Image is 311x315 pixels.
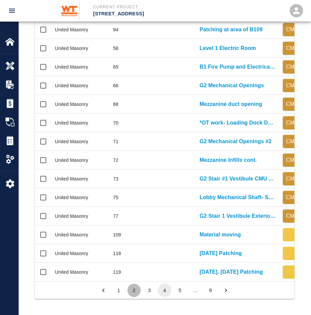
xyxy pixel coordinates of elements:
[204,284,217,297] button: Go to page 8
[200,268,263,276] a: [DATE]. [DATE] Patching
[55,250,88,257] div: United Masonry
[200,212,276,220] a: G2 Stair 1 Vestibule Exterior CMU wall
[200,231,241,239] a: Material moving
[113,269,121,275] div: 119
[173,284,187,297] button: Go to page 5
[200,26,262,34] a: Patching at area of B109
[55,26,88,33] div: United Masonry
[113,231,121,238] div: 109
[200,249,242,257] a: [DATE] Patching
[97,284,110,297] button: Go to previous page
[278,283,311,315] iframe: Chat Widget
[113,120,118,126] div: 70
[113,138,118,145] div: 71
[113,250,121,257] div: 118
[113,45,118,52] div: 58
[219,284,233,297] button: Go to next page
[55,101,88,108] div: United Masonry
[143,284,156,297] button: Go to page 3
[200,119,276,127] a: *OT work- Loading Dock Demo
[55,45,88,52] div: United Masonry
[55,213,88,219] div: United Masonry
[55,269,88,275] div: United Masonry
[112,284,125,297] button: Go to page 1
[200,175,276,183] a: G2 Stair #1 Vestibule CMU Wall
[113,26,118,33] div: 94
[113,82,118,89] div: 66
[113,101,118,108] div: 68
[189,287,202,294] div: …
[55,157,88,163] div: United Masonry
[55,64,88,70] div: United Masonry
[55,82,88,89] div: United Masonry
[200,82,264,90] a: G2 Mechanical Openings
[200,100,262,108] a: Mezzanine duct opening
[113,157,118,163] div: 72
[93,10,192,18] p: [STREET_ADDRESS]
[200,156,257,164] a: Mezzanine Infills cont.
[113,175,118,182] div: 73
[113,194,118,201] div: 75
[200,44,256,52] a: Level 1 Electric Room
[55,120,88,126] div: United Masonry
[55,231,88,238] div: United Masonry
[55,194,88,201] div: United Masonry
[200,63,276,71] a: B1 Fire Pump and Electrical Rooms
[200,138,271,146] a: G2 Mechanical Openings #2
[127,284,141,297] button: Go to page 2
[93,4,192,10] p: Current Project
[55,138,88,145] div: United Masonry
[113,64,118,70] div: 65
[200,193,276,201] a: Lobby Mechanical Shaft- South
[59,1,80,20] img: Whiting-Turner
[158,284,171,297] button: page 4
[113,213,118,219] div: 77
[96,284,233,297] nav: pagination navigation
[55,175,88,182] div: United Masonry
[4,3,20,19] button: open drawer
